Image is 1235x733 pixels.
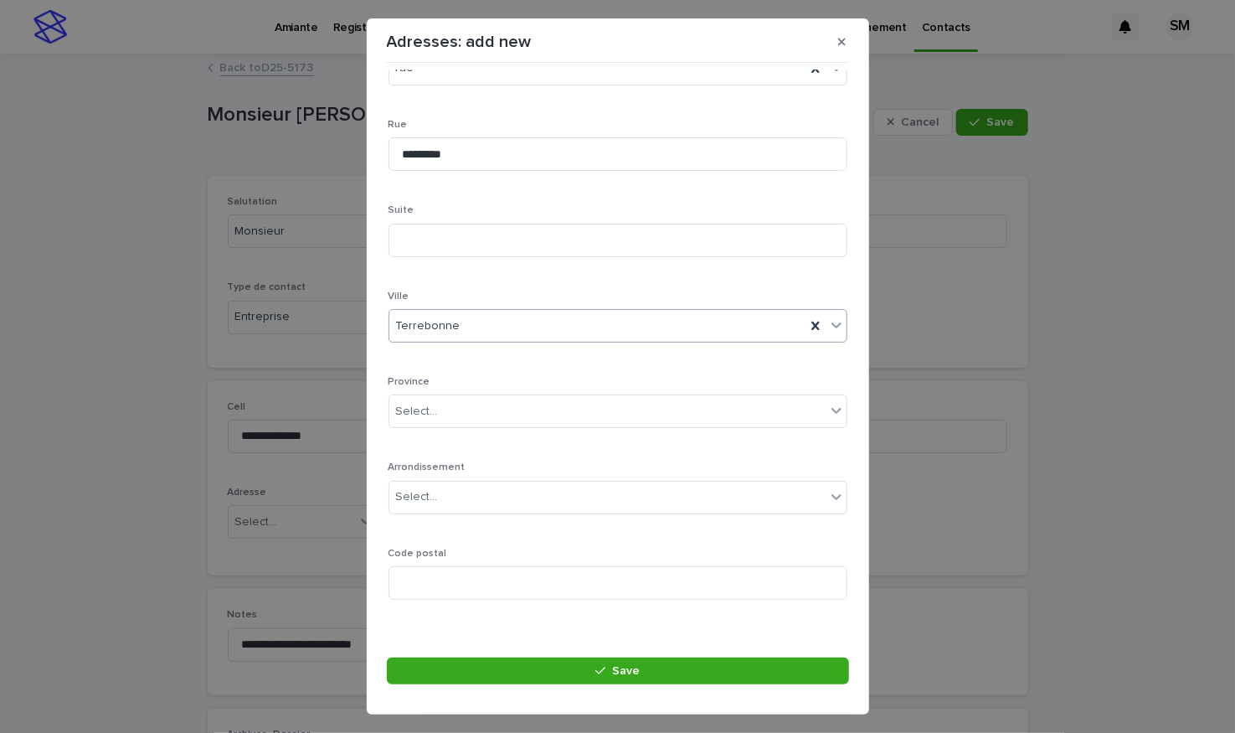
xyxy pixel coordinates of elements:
[389,462,466,472] span: Arrondissement
[396,488,438,506] div: Select...
[612,665,640,677] span: Save
[387,658,849,684] button: Save
[389,205,414,215] span: Suite
[389,292,409,302] span: Ville
[389,120,408,130] span: Rue
[389,377,430,387] span: Province
[396,317,461,335] span: Terrebonne
[389,549,447,559] span: Code postal
[387,32,532,52] p: Adresses: add new
[396,403,438,421] div: Select...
